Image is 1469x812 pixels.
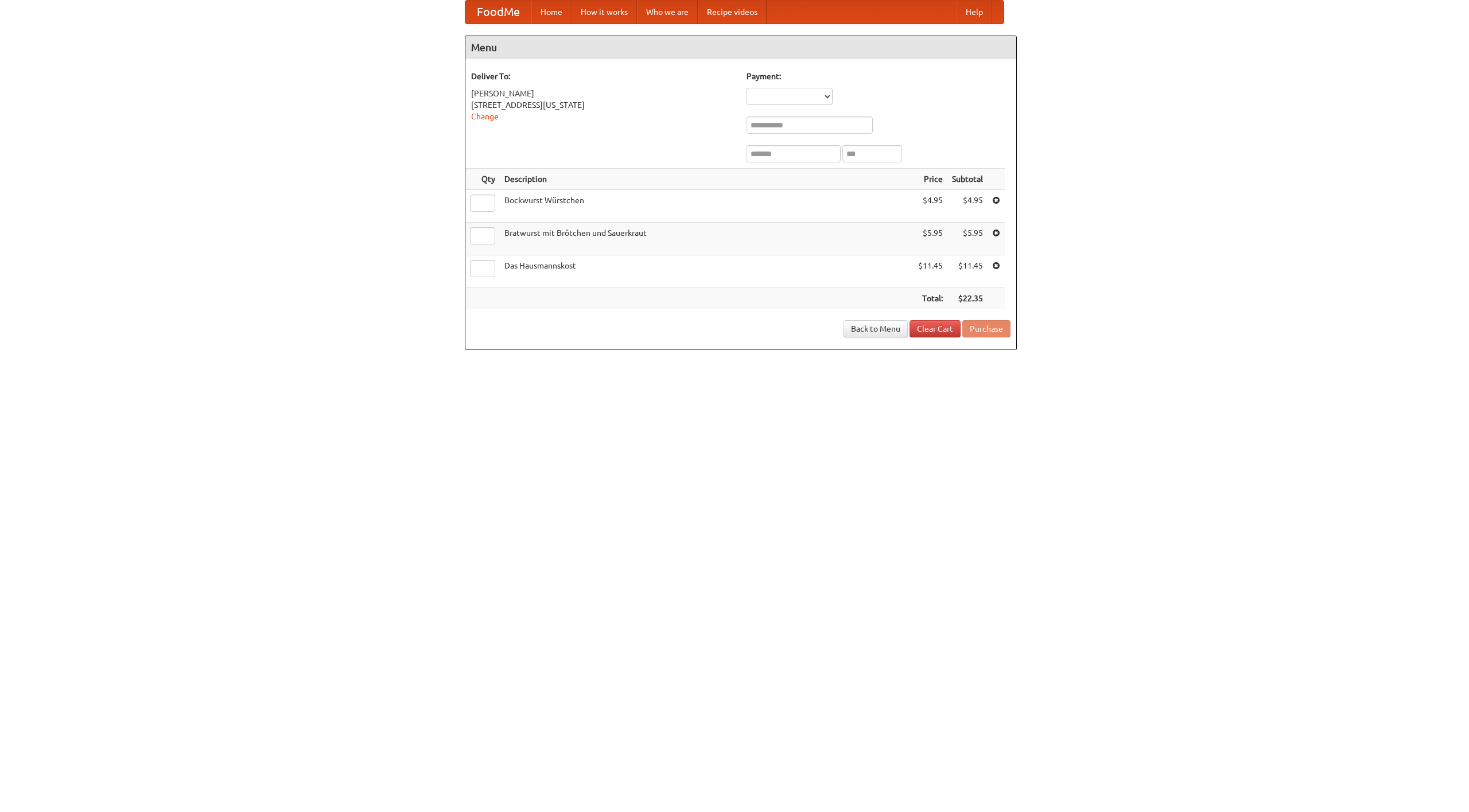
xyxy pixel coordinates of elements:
[962,320,1011,337] button: Purchase
[637,1,698,24] a: Who we are
[500,169,914,190] th: Description
[471,71,735,82] h5: Deliver To:
[531,1,572,24] a: Home
[465,36,1016,59] h4: Menu
[947,223,988,255] td: $5.95
[947,169,988,190] th: Subtotal
[947,255,988,288] td: $11.45
[910,320,961,337] a: Clear Cart
[957,1,992,24] a: Help
[471,99,735,111] div: [STREET_ADDRESS][US_STATE]
[914,288,947,309] th: Total:
[465,169,500,190] th: Qty
[500,190,914,223] td: Bockwurst Würstchen
[465,1,531,24] a: FoodMe
[914,169,947,190] th: Price
[747,71,1011,82] h5: Payment:
[947,190,988,223] td: $4.95
[698,1,767,24] a: Recipe videos
[500,255,914,288] td: Das Hausmannskost
[947,288,988,309] th: $22.35
[500,223,914,255] td: Bratwurst mit Brötchen und Sauerkraut
[844,320,908,337] a: Back to Menu
[572,1,637,24] a: How it works
[471,112,499,121] a: Change
[914,255,947,288] td: $11.45
[914,223,947,255] td: $5.95
[471,88,735,99] div: [PERSON_NAME]
[914,190,947,223] td: $4.95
